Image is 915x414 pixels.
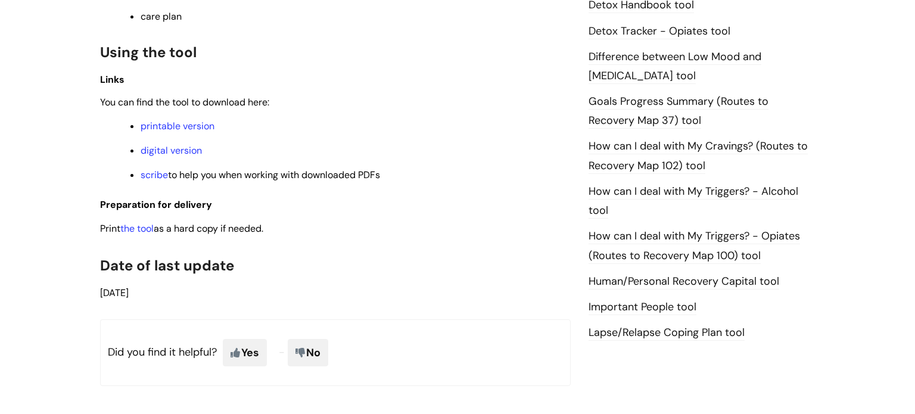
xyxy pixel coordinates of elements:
span: Print as a hard copy if needed. [100,222,263,235]
span: You can find the tool to download here: [100,96,269,108]
span: care plan [141,10,182,23]
span: No [288,339,328,366]
span: Yes [223,339,267,366]
span: Preparation for delivery [100,198,212,211]
a: Important People tool [589,300,696,315]
a: Goals Progress Summary (Routes to Recovery Map 37) tool [589,94,768,129]
span: Links [100,73,125,86]
span: Date of last update [100,256,234,275]
a: How can I deal with My Cravings? (Routes to Recovery Map 102) tool [589,139,808,173]
a: How can I deal with My Triggers? - Opiates (Routes to Recovery Map 100) tool [589,229,800,263]
a: Lapse/Relapse Coping Plan tool [589,325,745,341]
a: the tool [120,222,154,235]
a: How can I deal with My Triggers? - Alcohol tool [589,184,798,219]
a: Difference between Low Mood and [MEDICAL_DATA] tool [589,49,761,84]
span: [DATE] [100,287,129,299]
a: printable version [141,120,214,132]
p: Did you find it helpful? [100,319,571,386]
span: to help you when working with downloaded PDFs [141,169,380,181]
a: Detox Tracker - Opiates tool [589,24,730,39]
a: Human/Personal Recovery Capital tool [589,274,779,290]
a: digital version [141,144,202,157]
span: Using the tool [100,43,197,61]
a: scribe [141,169,168,181]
